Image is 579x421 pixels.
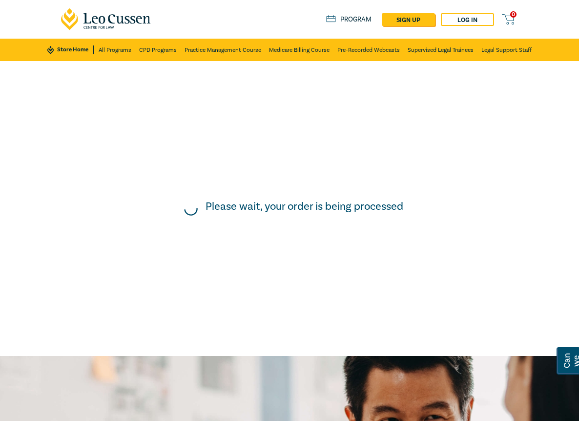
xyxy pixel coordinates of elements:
[47,45,94,54] a: Store Home
[206,200,403,213] h5: Please wait, your order is being processed
[269,39,330,61] a: Medicare Billing Course
[337,39,400,61] a: Pre-Recorded Webcasts
[510,11,517,18] span: 0
[408,39,474,61] a: Supervised Legal Trainees
[139,39,177,61] a: CPD Programs
[481,39,532,61] a: Legal Support Staff
[382,13,435,26] a: sign up
[326,15,372,24] a: Program
[99,39,131,61] a: All Programs
[185,39,261,61] a: Practice Management Course
[441,13,494,26] a: Log in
